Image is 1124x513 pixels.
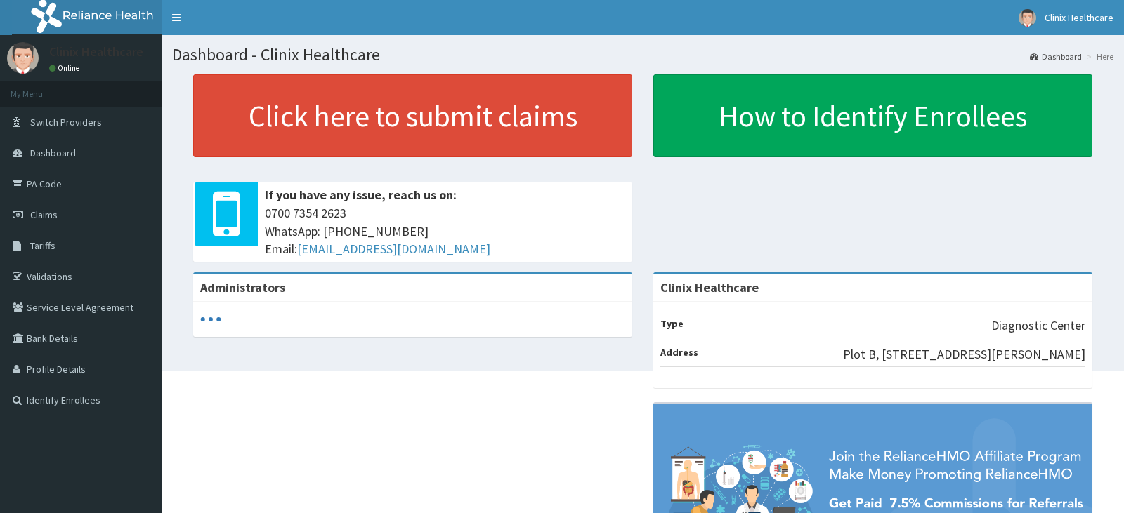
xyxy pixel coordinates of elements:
svg: audio-loading [200,309,221,330]
span: 0700 7354 2623 WhatsApp: [PHONE_NUMBER] Email: [265,204,625,258]
p: Clinix Healthcare [49,46,143,58]
img: User Image [1019,9,1036,27]
p: Diagnostic Center [991,317,1085,335]
span: Tariffs [30,239,55,252]
b: Address [660,346,698,359]
b: Type [660,317,684,330]
p: Plot B, [STREET_ADDRESS][PERSON_NAME] [843,345,1085,364]
a: [EMAIL_ADDRESS][DOMAIN_NAME] [297,241,490,257]
span: Dashboard [30,147,76,159]
span: Clinix Healthcare [1045,11,1113,24]
a: Online [49,63,83,73]
a: Click here to submit claims [193,74,632,157]
a: How to Identify Enrollees [653,74,1092,157]
img: User Image [7,42,39,74]
a: Dashboard [1030,51,1082,62]
li: Here [1083,51,1113,62]
span: Claims [30,208,58,221]
b: Administrators [200,279,285,295]
h1: Dashboard - Clinix Healthcare [172,46,1113,64]
b: If you have any issue, reach us on: [265,187,457,203]
span: Switch Providers [30,116,102,128]
strong: Clinix Healthcare [660,279,759,295]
